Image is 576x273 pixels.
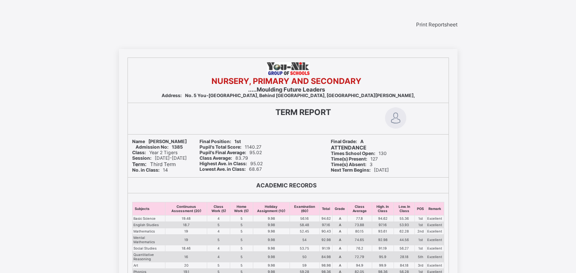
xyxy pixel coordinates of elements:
td: 5 [230,216,253,222]
td: 97.16 [320,222,333,228]
b: Name [132,139,145,144]
td: 5th [415,252,426,262]
td: Quantitative Reasoning [132,252,165,262]
td: 94.9 [347,262,372,269]
b: Times School Open: [331,151,375,156]
span: [PERSON_NAME] [132,139,187,144]
span: [DATE] [331,167,389,173]
th: Holiday Assignment (10) [253,202,289,216]
td: Mathematics [132,228,165,235]
span: 1140.27 [200,144,261,150]
b: .....Moulding Future Leaders [248,86,325,93]
b: Next Term Begins: [331,167,370,173]
td: 91.19 [372,245,394,252]
td: Excellent [426,216,444,222]
b: Address: [162,93,182,98]
td: 5 [230,222,253,228]
td: 94.62 [320,216,333,222]
b: ATTENDANCE [331,144,366,151]
td: 5 [207,262,230,269]
span: A [331,139,364,144]
td: 4 [207,228,230,235]
td: 52.45 [289,228,319,235]
td: A [333,216,347,222]
span: 83.79 [200,155,248,161]
td: 55.36 [394,216,415,222]
td: 5 [230,235,253,245]
span: Third Term [132,161,176,167]
td: 53.75 [289,245,319,252]
td: 76.2 [347,245,372,252]
span: 95.02 [200,161,263,167]
th: Remark [426,202,444,216]
td: 72.79 [347,252,372,262]
td: A [333,228,347,235]
b: No. in Class: [132,167,159,173]
td: 92.98 [372,235,394,245]
td: 4 [207,252,230,262]
b: Time(s) Present: [331,156,367,162]
td: 95.9 [372,252,394,262]
td: 9.98 [253,252,289,262]
td: 18.46 [165,245,207,252]
td: 5 [230,228,253,235]
span: 127 [331,156,378,162]
td: A [333,252,347,262]
td: 94.62 [372,216,394,222]
span: 1385 [136,144,183,150]
td: 84.18 [394,262,415,269]
th: Grade [333,202,347,216]
td: 9.98 [253,228,289,235]
td: A [333,262,347,269]
td: 5 [230,252,253,262]
td: 53.93 [394,222,415,228]
td: 1st [415,235,426,245]
td: Excellent [426,235,444,245]
td: 56.27 [394,245,415,252]
th: Class Average [347,202,372,216]
td: 90.43 [320,228,333,235]
td: 5 [230,262,253,269]
td: 19 [165,235,207,245]
b: Pupil's Total Score: [200,144,241,150]
td: Excellent [426,252,444,262]
th: Continuous Assessment (20) [165,202,207,216]
td: 2nd [415,228,426,235]
td: 9.98 [253,216,289,222]
b: ACADEMIC RECORDS [256,182,317,189]
td: 98.98 [320,262,333,269]
td: Social Studies [132,245,165,252]
td: 74.65 [347,235,372,245]
th: Examination (60) [289,202,319,216]
th: POS [415,202,426,216]
td: 28.18 [394,252,415,262]
td: 44.56 [394,235,415,245]
td: Excellent [426,262,444,269]
td: 1st [415,245,426,252]
td: Excellent [426,228,444,235]
td: 50 [289,252,319,262]
td: 80.15 [347,228,372,235]
td: 54 [289,235,319,245]
b: Admission No: [136,144,168,150]
td: 9.98 [253,262,289,269]
th: Subjects [132,202,165,216]
span: No. 5 You-[GEOGRAPHIC_DATA], Behind [GEOGRAPHIC_DATA], [GEOGRAPHIC_DATA][PERSON_NAME], [162,93,415,98]
td: 1st [415,222,426,228]
td: A [333,235,347,245]
td: English Studies [132,222,165,228]
td: 5 [207,222,230,228]
td: 19 [165,228,207,235]
td: 20 [165,262,207,269]
td: 73.88 [347,222,372,228]
b: Highest Ave. in Class: [200,161,247,167]
span: Year 2 Tigers [132,150,178,155]
b: Session: [132,155,151,161]
td: 18.7 [165,222,207,228]
td: 93.61 [372,228,394,235]
td: 62.28 [394,228,415,235]
b: Final Position: [200,139,231,144]
td: 4 [207,216,230,222]
td: 19.48 [165,216,207,222]
td: 16 [165,252,207,262]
